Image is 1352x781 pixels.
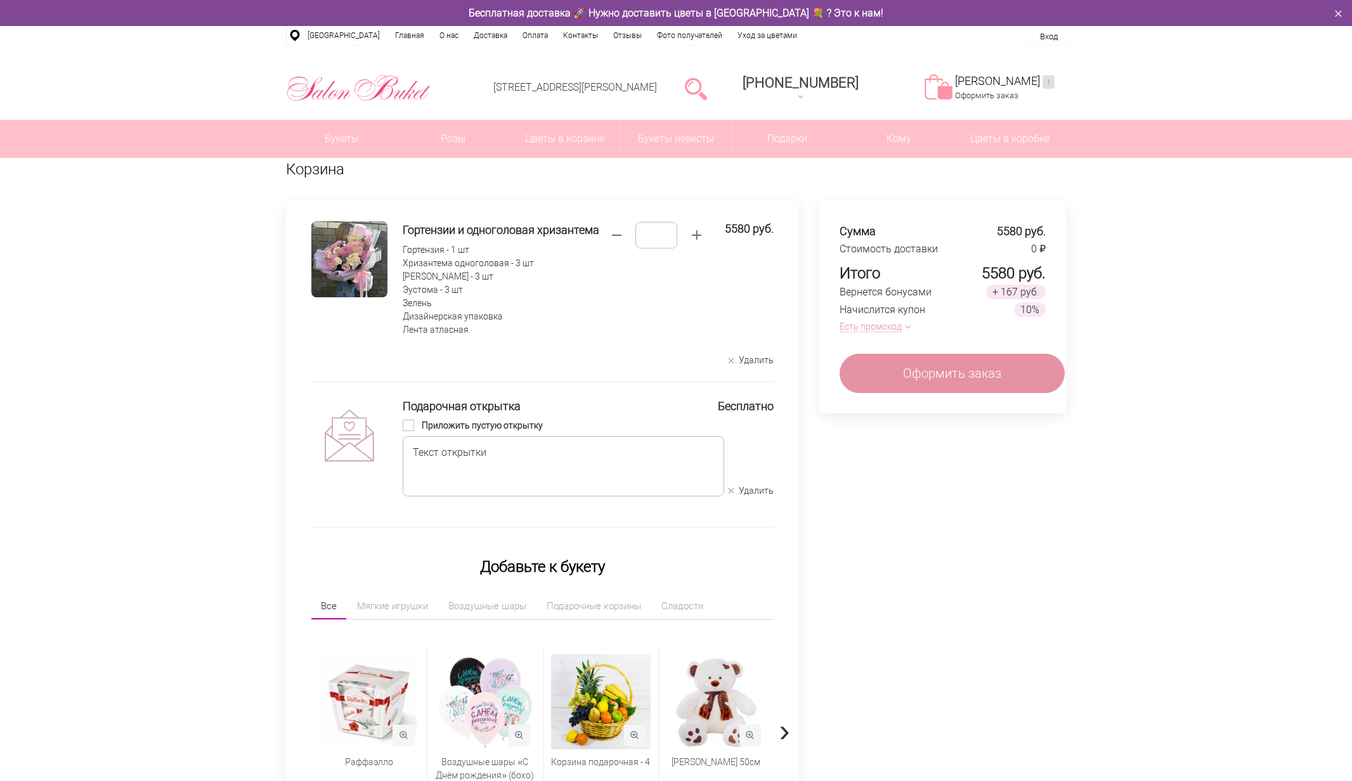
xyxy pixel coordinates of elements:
[403,221,602,238] h4: Гортензии и одноголовая хризантема
[348,593,438,619] a: Мягкие игрушки
[665,654,767,749] img: Медведь Тони 50см
[649,26,730,45] a: Фото получателей
[840,242,938,257] div: Стоимость доставки
[287,120,398,158] a: Букеты
[840,264,880,282] div: Итого
[300,26,387,45] a: [GEOGRAPHIC_DATA]
[311,555,774,578] h2: Добавьте к букету
[735,70,866,106] a: [PHONE_NUMBER]
[743,75,859,91] div: [PHONE_NUMBER]
[732,120,843,158] a: Подарки
[556,26,606,45] a: Контакты
[982,264,1046,282] span: 5580 руб.
[550,654,652,749] img: Корзина подарочная - 4
[398,120,509,158] a: Розы
[955,74,1055,89] a: [PERSON_NAME]1
[840,224,876,239] div: Сумма
[1031,243,1046,255] span: 0 ₽
[840,285,932,300] div: Вернется бонусами
[779,712,790,749] span: Next
[729,485,774,497] button: Удалить
[954,120,1065,158] a: Цветы в коробке
[840,320,906,333] button: Есть промокод
[903,364,1001,383] span: Оформить заказ
[1014,302,1046,317] span: 10%
[602,221,630,249] button: Нажмите, чтобы уменьшить. Минимальное значение - 0
[1043,75,1055,89] ins: 1
[387,26,432,45] a: Главная
[997,224,1046,238] span: 5580 руб.
[432,26,466,45] a: О нас
[537,593,651,619] a: Подарочные корзины
[493,81,657,93] a: [STREET_ADDRESS][PERSON_NAME]
[843,120,954,158] span: Кому
[682,221,710,249] button: Нажмите, чтобы увеличить. Максимальное значение - 500
[509,120,620,158] a: Цветы в корзине
[439,593,536,619] a: Воздушные шары
[730,26,805,45] a: Уход за цветами
[434,654,536,749] img: Воздушные шары «С Днём рождения» (бохо) - 5шт
[311,221,387,297] img: Гортензии и одноголовая хризантема
[403,221,602,243] a: Гортензии и одноголовая хризантема
[466,26,515,45] a: Доставка
[606,26,649,45] a: Отзывы
[1040,32,1058,41] a: Вход
[311,593,346,619] a: Все
[986,285,1046,299] span: + 167 руб.
[318,654,420,749] img: Раффаэлло
[403,243,602,337] div: Гортензия - 1 шт Хризантема одноголовая - 3 шт [PERSON_NAME] - 3 шт Эустома - 3 шт Зелень Дизайне...
[955,91,1018,100] a: Оформить заказ
[276,6,1076,20] div: Бесплатная доставка 🚀 Нужно доставить цветы в [GEOGRAPHIC_DATA] 💐 ? Это к нам!
[621,120,732,158] a: Букеты невесты
[840,354,1065,393] a: Оформить заказ
[286,72,431,105] img: Цветы Нижний Новгород
[729,354,774,366] button: Удалить
[718,397,774,415] div: Бесплатно
[286,158,1066,181] h1: Корзина
[515,26,556,45] a: Оплата
[422,420,543,430] span: Приложить пустую открытку
[725,221,774,236] span: 5580 руб.
[403,397,703,415] div: Подарочная открытка
[840,302,925,318] div: Начислится купон
[652,593,713,619] a: Сладости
